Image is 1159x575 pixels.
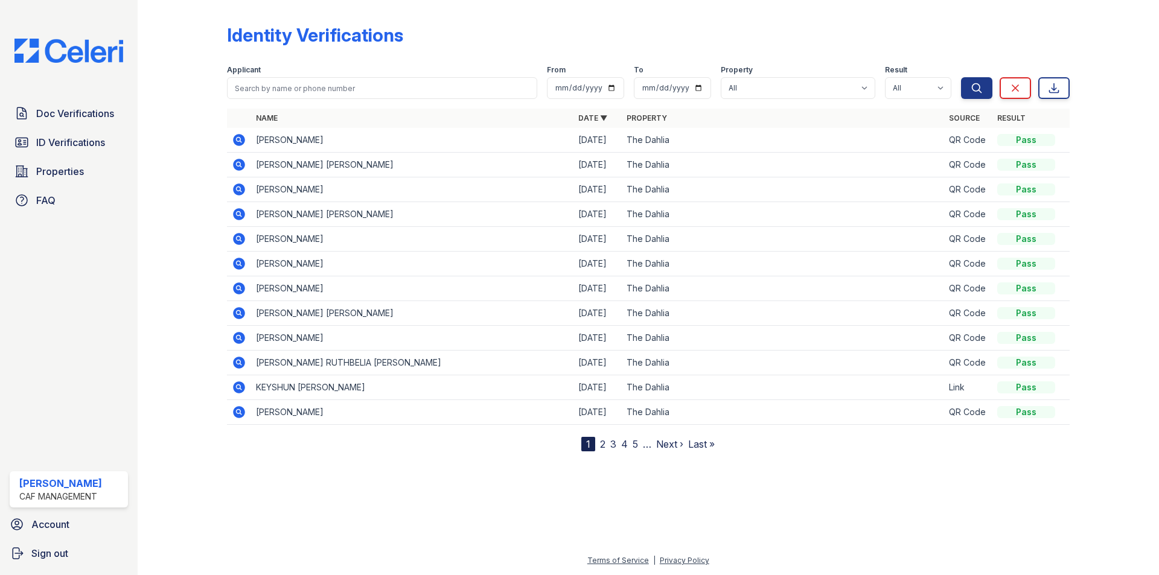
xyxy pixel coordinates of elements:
td: [DATE] [573,301,622,326]
td: [PERSON_NAME] [251,326,573,351]
td: QR Code [944,128,992,153]
td: [DATE] [573,177,622,202]
td: QR Code [944,351,992,375]
span: ID Verifications [36,135,105,150]
td: KEYSHUN [PERSON_NAME] [251,375,573,400]
td: [DATE] [573,227,622,252]
a: Source [949,113,980,122]
span: FAQ [36,193,56,208]
td: [DATE] [573,276,622,301]
td: The Dahlia [622,252,944,276]
a: Property [627,113,667,122]
td: The Dahlia [622,128,944,153]
a: ID Verifications [10,130,128,154]
label: From [547,65,566,75]
td: [DATE] [573,252,622,276]
div: Identity Verifications [227,24,403,46]
td: [DATE] [573,400,622,425]
td: [PERSON_NAME] [PERSON_NAME] [251,301,573,326]
a: Sign out [5,541,133,565]
span: Doc Verifications [36,106,114,121]
td: QR Code [944,153,992,177]
td: The Dahlia [622,326,944,351]
div: Pass [997,233,1055,245]
div: Pass [997,134,1055,146]
span: Sign out [31,546,68,561]
div: 1 [581,437,595,451]
a: Properties [10,159,128,183]
a: 5 [633,438,638,450]
img: CE_Logo_Blue-a8612792a0a2168367f1c8372b55b34899dd931a85d93a1a3d3e32e68fde9ad4.png [5,39,133,63]
td: [PERSON_NAME] [251,128,573,153]
td: QR Code [944,177,992,202]
td: QR Code [944,301,992,326]
div: Pass [997,381,1055,393]
a: Result [997,113,1026,122]
div: Pass [997,183,1055,195]
td: [PERSON_NAME] [251,177,573,202]
td: The Dahlia [622,375,944,400]
label: Applicant [227,65,261,75]
td: [PERSON_NAME] [251,276,573,301]
span: Properties [36,164,84,179]
div: Pass [997,282,1055,294]
td: [PERSON_NAME] [251,227,573,252]
div: Pass [997,307,1055,319]
td: QR Code [944,202,992,227]
td: [PERSON_NAME] [PERSON_NAME] [251,202,573,227]
a: 3 [610,438,616,450]
td: [PERSON_NAME] [251,252,573,276]
td: QR Code [944,227,992,252]
a: Name [256,113,278,122]
td: [PERSON_NAME] [251,400,573,425]
div: Pass [997,159,1055,171]
input: Search by name or phone number [227,77,537,99]
td: QR Code [944,276,992,301]
div: [PERSON_NAME] [19,476,102,491]
div: CAF Management [19,491,102,503]
a: Privacy Policy [660,556,709,565]
td: [DATE] [573,326,622,351]
td: The Dahlia [622,177,944,202]
td: [DATE] [573,202,622,227]
label: To [634,65,643,75]
a: Terms of Service [587,556,649,565]
span: Account [31,517,69,532]
td: [DATE] [573,128,622,153]
td: The Dahlia [622,202,944,227]
a: Date ▼ [578,113,607,122]
a: Last » [688,438,715,450]
label: Property [721,65,753,75]
a: FAQ [10,188,128,212]
a: 4 [621,438,628,450]
td: [DATE] [573,153,622,177]
td: QR Code [944,400,992,425]
td: [DATE] [573,351,622,375]
td: The Dahlia [622,227,944,252]
td: The Dahlia [622,351,944,375]
a: Doc Verifications [10,101,128,125]
td: [PERSON_NAME] [PERSON_NAME] [251,153,573,177]
td: Link [944,375,992,400]
td: The Dahlia [622,301,944,326]
div: Pass [997,357,1055,369]
span: … [643,437,651,451]
td: The Dahlia [622,276,944,301]
td: QR Code [944,326,992,351]
td: [DATE] [573,375,622,400]
div: | [653,556,656,565]
div: Pass [997,208,1055,220]
a: Next › [656,438,683,450]
div: Pass [997,406,1055,418]
a: Account [5,512,133,536]
a: 2 [600,438,605,450]
div: Pass [997,332,1055,344]
label: Result [885,65,907,75]
td: [PERSON_NAME] RUTHBELIA [PERSON_NAME] [251,351,573,375]
td: QR Code [944,252,992,276]
td: The Dahlia [622,153,944,177]
div: Pass [997,258,1055,270]
td: The Dahlia [622,400,944,425]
